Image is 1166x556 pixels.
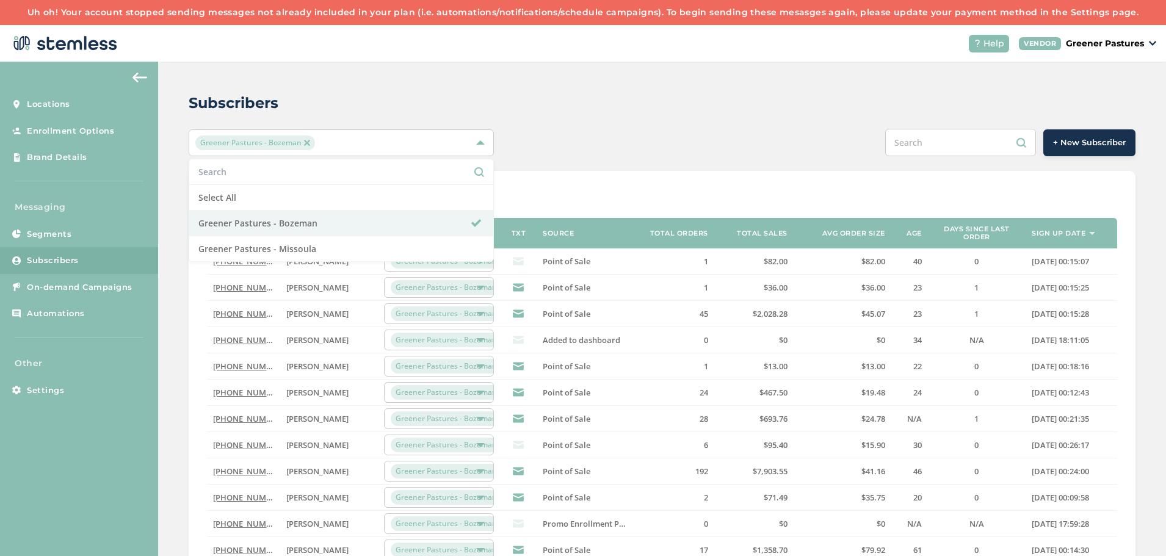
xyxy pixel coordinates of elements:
span: + New Subscriber [1053,137,1126,149]
input: Search [198,165,484,178]
span: Subscribers [27,255,79,267]
span: Automations [27,308,85,320]
span: Help [983,37,1004,50]
iframe: Chat Widget [1105,497,1166,556]
div: VENDOR [1019,37,1061,50]
p: Greener Pastures [1066,37,1144,50]
span: On-demand Campaigns [27,281,132,294]
img: icon-arrow-back-accent-c549486e.svg [132,73,147,82]
span: Locations [27,98,70,110]
img: icon-close-accent-8a337256.svg [304,140,310,146]
span: Segments [27,228,71,240]
span: Enrollment Options [27,125,114,137]
img: icon-help-white-03924b79.svg [974,40,981,47]
button: + New Subscriber [1043,129,1135,156]
input: Search [885,129,1036,156]
span: Settings [27,385,64,397]
li: Select All [189,185,493,211]
h2: Subscribers [189,92,278,114]
span: Brand Details [27,151,87,164]
img: logo-dark-0685b13c.svg [10,31,117,56]
img: icon_down-arrow-small-66adaf34.svg [1149,41,1156,46]
a: Uh oh! Your account stopped sending messages not already included in your plan (i.e. automations/... [27,7,1139,18]
span: Greener Pastures - Bozeman [195,135,315,150]
li: Greener Pastures - Bozeman [189,211,493,236]
li: Greener Pastures - Missoula [189,236,493,261]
